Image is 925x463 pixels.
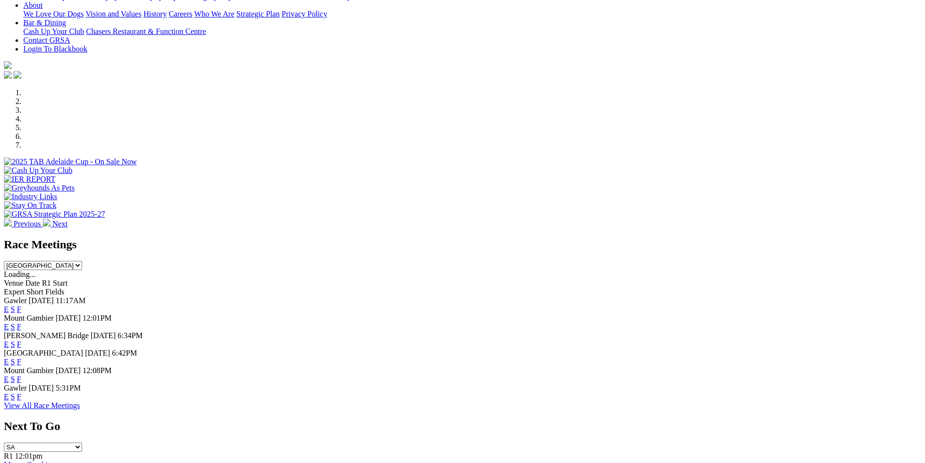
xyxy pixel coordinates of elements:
span: 5:31PM [56,384,81,392]
span: 12:08PM [83,366,112,375]
a: E [4,375,9,383]
img: Industry Links [4,192,57,201]
a: E [4,340,9,348]
img: chevron-left-pager-white.svg [4,219,12,226]
img: twitter.svg [14,71,21,79]
img: Cash Up Your Club [4,166,72,175]
span: 6:42PM [112,349,137,357]
span: R1 [4,452,13,460]
a: S [11,305,15,313]
a: F [17,358,21,366]
a: F [17,393,21,401]
span: Mount Gambier [4,314,54,322]
span: Gawler [4,384,27,392]
span: Next [52,220,67,228]
a: E [4,323,9,331]
span: Date [25,279,40,287]
span: [DATE] [56,366,81,375]
a: Next [43,220,67,228]
img: chevron-right-pager-white.svg [43,219,50,226]
a: Vision and Values [85,10,141,18]
h2: Next To Go [4,420,921,433]
a: Bar & Dining [23,18,66,27]
span: [PERSON_NAME] Bridge [4,331,89,340]
span: Previous [14,220,41,228]
a: Previous [4,220,43,228]
span: [DATE] [29,384,54,392]
span: Venue [4,279,23,287]
span: Gawler [4,296,27,305]
img: facebook.svg [4,71,12,79]
img: logo-grsa-white.png [4,61,12,69]
span: Mount Gambier [4,366,54,375]
img: Stay On Track [4,201,56,210]
a: F [17,305,21,313]
a: Privacy Policy [282,10,327,18]
span: 12:01PM [83,314,112,322]
a: Who We Are [194,10,235,18]
a: S [11,340,15,348]
a: S [11,375,15,383]
a: Contact GRSA [23,36,70,44]
a: S [11,358,15,366]
div: Bar & Dining [23,27,921,36]
span: 11:17AM [56,296,86,305]
a: Login To Blackbook [23,45,87,53]
span: [DATE] [91,331,116,340]
a: F [17,375,21,383]
a: S [11,323,15,331]
img: GRSA Strategic Plan 2025-27 [4,210,105,219]
img: Greyhounds As Pets [4,184,75,192]
span: Expert [4,288,25,296]
span: [DATE] [56,314,81,322]
span: Loading... [4,270,35,278]
a: Chasers Restaurant & Function Centre [86,27,206,35]
a: View All Race Meetings [4,401,80,410]
a: F [17,340,21,348]
a: S [11,393,15,401]
a: E [4,358,9,366]
a: We Love Our Dogs [23,10,84,18]
a: History [143,10,167,18]
span: 12:01pm [15,452,43,460]
a: F [17,323,21,331]
a: E [4,393,9,401]
span: [GEOGRAPHIC_DATA] [4,349,83,357]
span: [DATE] [85,349,110,357]
a: E [4,305,9,313]
h2: Race Meetings [4,238,921,251]
div: About [23,10,921,18]
span: R1 Start [42,279,67,287]
a: About [23,1,43,9]
a: Careers [168,10,192,18]
a: Strategic Plan [236,10,280,18]
a: Cash Up Your Club [23,27,84,35]
span: Fields [45,288,64,296]
span: 6:34PM [118,331,143,340]
img: IER REPORT [4,175,55,184]
span: Short [27,288,44,296]
img: 2025 TAB Adelaide Cup - On Sale Now [4,157,137,166]
span: [DATE] [29,296,54,305]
